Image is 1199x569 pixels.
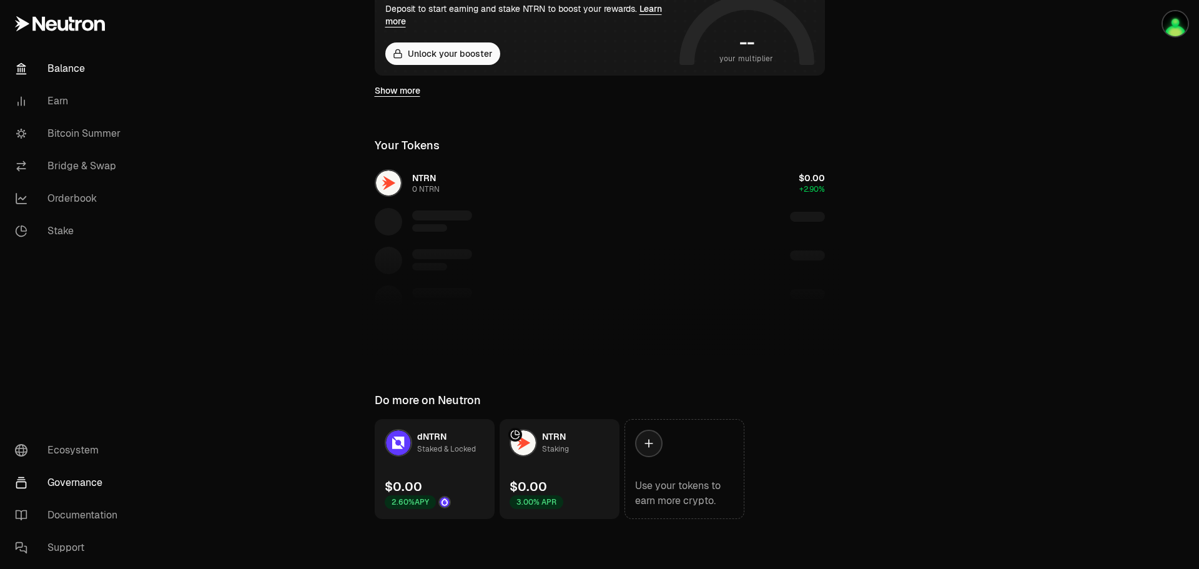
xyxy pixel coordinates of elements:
[385,478,422,495] div: $0.00
[511,430,536,455] img: NTRN Logo
[375,419,495,519] a: dNTRN LogodNTRNStaked & Locked$0.002.60%APYDrop
[5,150,135,182] a: Bridge & Swap
[385,2,674,27] div: Deposit to start earning and stake NTRN to boost your rewards.
[739,32,754,52] h1: --
[542,431,566,442] span: NTRN
[5,215,135,247] a: Stake
[386,430,411,455] img: dNTRN Logo
[375,392,481,409] div: Do more on Neutron
[5,52,135,85] a: Balance
[719,52,774,65] span: your multiplier
[417,431,447,442] span: dNTRN
[385,42,500,65] button: Unlock your booster
[510,478,547,495] div: $0.00
[5,434,135,467] a: Ecosystem
[542,443,569,455] div: Staking
[440,497,450,507] img: Drop
[1163,11,1188,36] img: Ledger
[385,495,436,509] div: 2.60% APY
[5,182,135,215] a: Orderbook
[510,495,563,509] div: 3.00% APR
[5,117,135,150] a: Bitcoin Summer
[500,419,619,519] a: NTRN LogoNTRNStaking$0.003.00% APR
[5,467,135,499] a: Governance
[417,443,476,455] div: Staked & Locked
[624,419,744,519] a: Use your tokens to earn more crypto.
[375,84,420,97] a: Show more
[635,478,734,508] div: Use your tokens to earn more crypto.
[5,532,135,564] a: Support
[5,499,135,532] a: Documentation
[5,85,135,117] a: Earn
[375,137,440,154] div: Your Tokens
